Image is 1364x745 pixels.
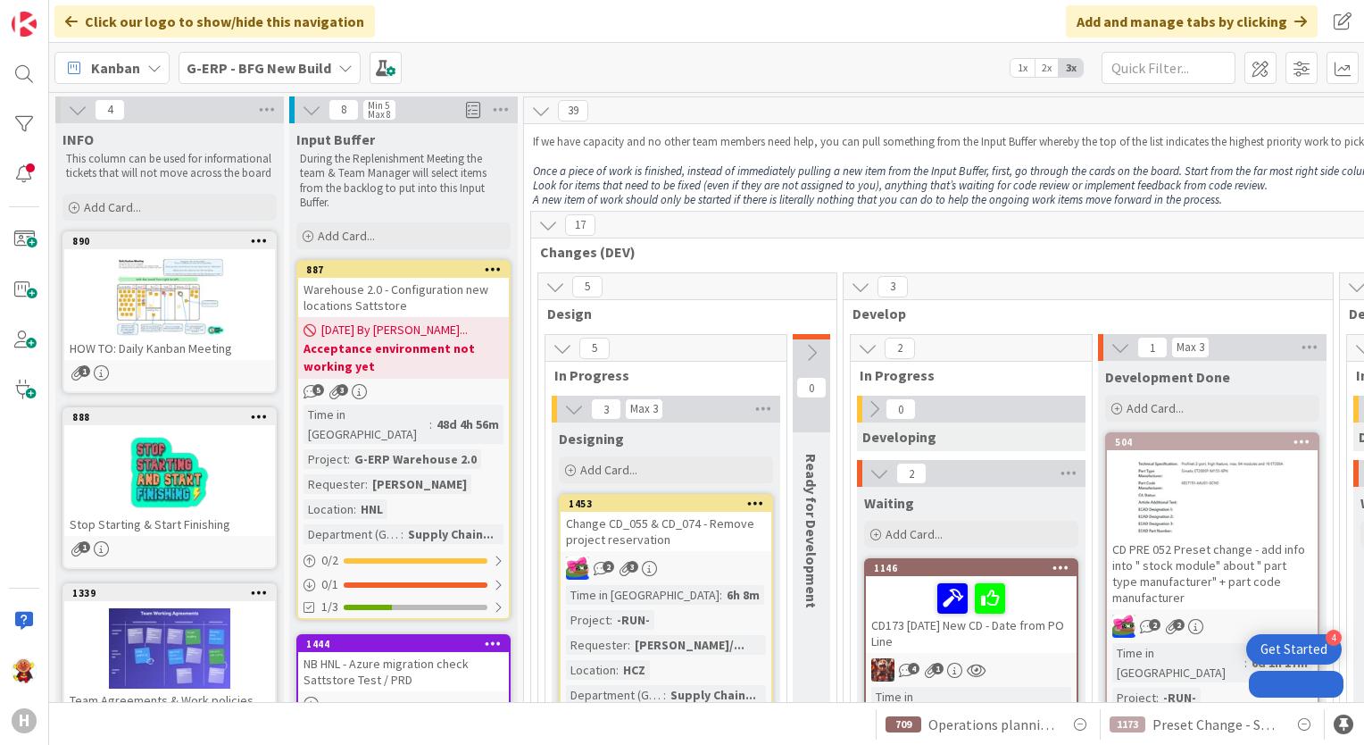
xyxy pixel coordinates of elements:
span: : [429,414,432,434]
div: 887Warehouse 2.0 - Configuration new locations Sattstore [298,262,509,317]
div: Time in [GEOGRAPHIC_DATA] [566,585,719,605]
span: Ready for Development [803,454,820,608]
div: 1444 [306,638,509,650]
div: [PERSON_NAME] [368,474,471,494]
div: Supply Chain... [403,524,498,544]
div: Time in [GEOGRAPHIC_DATA] [1112,643,1244,682]
div: Max 8 [368,110,391,119]
span: Input Buffer [296,130,375,148]
span: : [1156,688,1159,707]
span: Add Card... [1127,400,1184,416]
span: 1 [932,663,944,674]
span: 0 / 2 [321,551,338,570]
div: Max 3 [630,405,658,414]
span: 2 [896,463,927,484]
div: Department (G-ERP) [304,524,401,544]
div: 1339Team Agreements & Work policies [64,585,275,712]
span: 5 [572,276,603,297]
span: Develop [852,305,1310,322]
span: : [616,660,619,680]
span: 3 [627,561,638,573]
img: Visit kanbanzone.com [12,12,37,37]
div: Change CD_055 & CD_074 - Remove project reservation [561,512,771,551]
b: Acceptance environment not working yet [304,339,503,375]
img: JK [566,557,589,580]
div: Location [304,499,353,519]
span: Add Card... [318,228,375,244]
span: 0 [886,398,916,420]
span: Developing [862,428,936,446]
div: 6h 8m [722,585,764,605]
div: Warehouse 2.0 - Configuration new locations Sattstore [298,278,509,317]
div: 0/2 [298,549,509,572]
div: 887 [306,264,509,276]
input: Quick Filter... [1102,52,1235,84]
span: 1 [1137,337,1168,358]
span: Designing [559,430,624,448]
span: Design [547,305,814,322]
div: 4 [1326,630,1342,646]
div: CD PRE 052 Preset change - add info into " stock module" about " part type manufacturer" + part c... [1107,538,1318,609]
div: 890 [64,233,275,249]
span: : [401,524,403,544]
span: 3 [591,398,621,420]
div: Project [1112,688,1156,707]
span: : [610,610,612,630]
span: INFO [62,130,94,148]
img: JK [1112,615,1135,638]
div: 504CD PRE 052 Preset change - add info into " stock module" about " part type manufacturer" + par... [1107,434,1318,609]
div: Max 3 [1177,343,1204,352]
div: Requester [304,474,365,494]
div: 0/1 [298,573,509,596]
div: 504 [1107,434,1318,450]
em: Look for items that need to be fixed (even if they are not assigned to you), anything that’s wait... [533,178,1268,193]
div: Requester [566,635,628,655]
div: 504 [1115,436,1318,448]
span: 1 [79,365,90,377]
div: NB HNL - Azure migration check Sattstore Test / PRD [298,652,509,691]
div: Supply Chain... [666,685,761,705]
img: LC [12,658,37,683]
div: JK [1107,615,1318,638]
span: : [1244,653,1247,673]
span: 0 [796,377,827,398]
span: 3 [877,276,908,297]
div: 890 [72,235,275,247]
div: HNL [356,499,387,519]
span: 1/3 [321,598,338,616]
span: Add Card... [84,199,141,215]
span: 4 [908,663,919,674]
div: CD173 [DATE] New CD - Date from PO Line [866,576,1077,653]
div: Get Started [1260,640,1327,658]
span: Operations planning board Changing operations to external via Multiselect CD_011_HUISCH_Internal ... [928,714,1055,735]
span: Preset Change - Shipping in Shipping Schedule [1152,714,1279,735]
div: Add and manage tabs by clicking [1066,5,1318,38]
div: HCZ [619,660,650,680]
span: 39 [558,100,588,121]
span: : [719,585,722,605]
div: 1146 [874,562,1077,574]
span: 0 / 1 [321,575,338,594]
div: 1339 [72,587,275,599]
div: 1444NB HNL - Azure migration check Sattstore Test / PRD [298,636,509,691]
img: JK [871,658,894,682]
div: Project [304,449,347,469]
div: 1453Change CD_055 & CD_074 - Remove project reservation [561,496,771,551]
div: 890HOW TO: Daily Kanban Meeting [64,233,275,360]
div: Open Get Started checklist, remaining modules: 4 [1246,634,1342,665]
a: 888Stop Starting & Start Finishing [62,407,277,569]
p: This column can be used for informational tickets that will not move across the board [66,152,273,181]
div: 48d 4h 56m [432,414,503,434]
div: 709 [886,716,921,732]
span: [DATE] By [PERSON_NAME]... [321,321,468,339]
span: 2 [603,561,614,573]
div: 888 [64,409,275,425]
div: 1444 [298,636,509,652]
span: Add Card... [580,462,637,478]
span: Development Done [1105,368,1230,386]
div: Project [566,610,610,630]
span: In Progress [860,366,1069,384]
span: 2 [885,338,915,359]
span: : [663,685,666,705]
div: HOW TO: Daily Kanban Meeting [64,337,275,360]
